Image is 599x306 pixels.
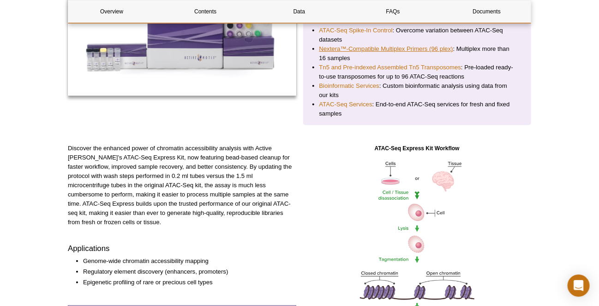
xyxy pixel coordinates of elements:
[319,100,372,109] a: ATAC-Seq Services
[375,145,460,152] strong: ATAC-Seq Express Kit Workflow
[83,257,287,266] li: Genome-wide chromatin accessibility mapping
[319,44,515,63] li: : Multiplex more than 16 samples
[319,44,453,54] a: Nextera™-Compatible Multiplex Primers (96 plex)
[319,26,515,44] li: : Overcome variation between ATAC-Seq datasets
[568,275,590,297] div: Open Intercom Messenger
[319,26,393,35] a: ATAC-Seq Spike-In Control
[68,144,296,227] p: Discover the enhanced power of chromatin accessibility analysis with Active [PERSON_NAME]’s ATAC-...
[319,81,379,91] a: Bioinformatic Services
[83,267,287,276] li: Regulatory element discovery (enhancers, promoters)
[319,100,515,118] li: : End-to-end ATAC-Seq services for fresh and fixed samples
[68,243,296,254] h3: Applications
[319,63,461,72] a: Tn5 and Pre-indexed Assembled Tn5 Transposomes
[162,0,249,23] a: Contents
[319,81,515,100] li: : Custom bioinformatic analysis using data from our kits
[68,0,155,23] a: Overview
[83,278,287,287] li: Epigenetic profiling of rare or precious cell types
[319,63,515,81] li: : Pre-loaded ready-to-use transposomes for up to 96 ATAC-Seq reactions
[350,0,437,23] a: FAQs
[256,0,342,23] a: Data
[443,0,530,23] a: Documents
